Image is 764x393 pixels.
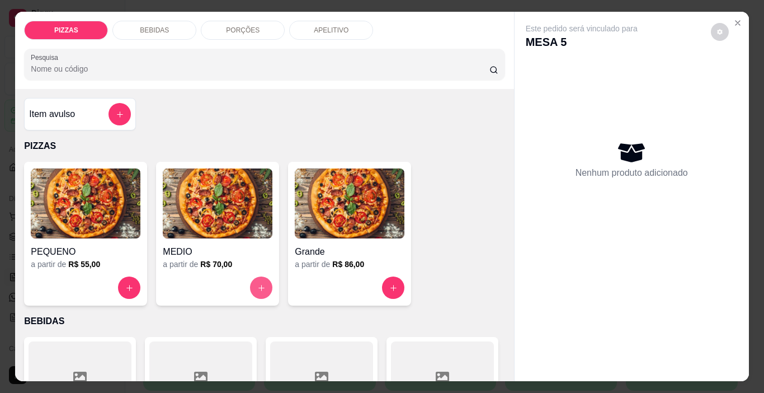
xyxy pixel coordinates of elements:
label: Pesquisa [31,53,62,62]
h6: R$ 86,00 [332,259,364,270]
h6: R$ 70,00 [200,259,232,270]
p: BEBIDAS [24,315,504,328]
p: PIZZAS [54,26,78,35]
input: Pesquisa [31,63,489,74]
button: increase-product-quantity [250,277,272,299]
button: add-separate-item [109,103,131,125]
p: APELITIVO [314,26,348,35]
div: a partir de [31,259,140,270]
button: Close [729,14,747,32]
button: increase-product-quantity [118,277,140,299]
p: BEBIDAS [140,26,169,35]
img: product-image [31,169,140,238]
h4: MEDIO [163,245,272,259]
h4: Grande [295,245,404,259]
p: Este pedido será vinculado para [526,23,638,34]
h4: PEQUENO [31,245,140,259]
p: PORÇÕES [226,26,260,35]
button: decrease-product-quantity [711,23,729,41]
div: a partir de [295,259,404,270]
div: a partir de [163,259,272,270]
h6: R$ 55,00 [68,259,100,270]
p: Nenhum produto adicionado [576,166,688,180]
img: product-image [163,169,272,238]
p: PIZZAS [24,139,504,153]
button: increase-product-quantity [382,277,404,299]
p: MESA 5 [526,34,638,50]
img: product-image [295,169,404,238]
h4: Item avulso [29,107,75,121]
